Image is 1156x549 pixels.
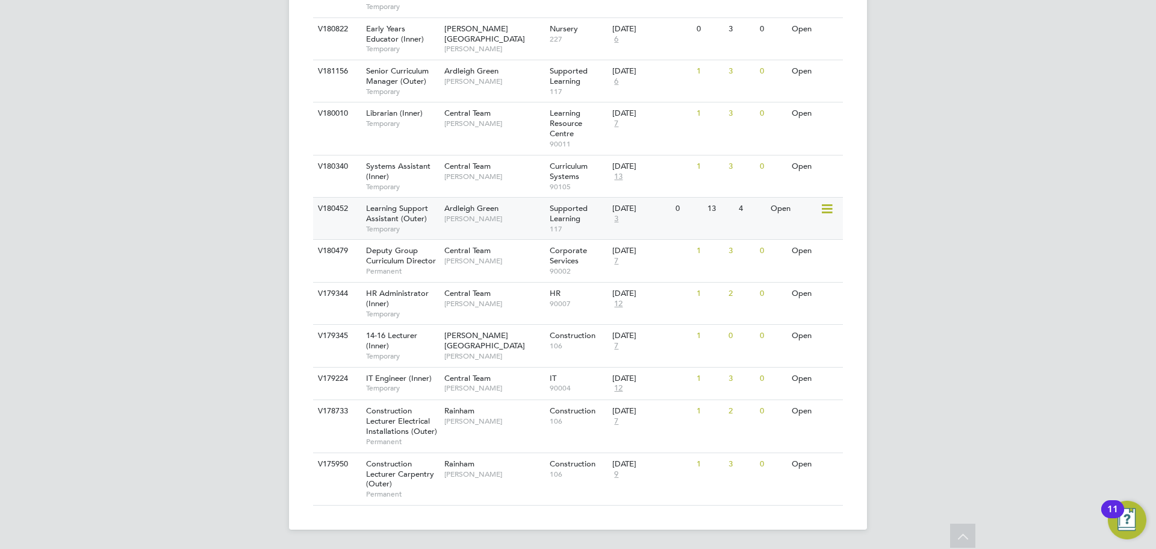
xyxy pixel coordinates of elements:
[366,288,429,309] span: HR Administrator (Inner)
[315,453,357,475] div: V175950
[612,204,670,214] div: [DATE]
[444,77,544,86] span: [PERSON_NAME]
[694,453,725,475] div: 1
[550,245,587,266] span: Corporate Services
[366,2,438,11] span: Temporary
[444,161,491,171] span: Central Team
[612,341,620,351] span: 7
[366,245,436,266] span: Deputy Group Curriculum Director
[366,406,437,436] span: Construction Lecturer Electrical Installations (Outer)
[612,289,691,299] div: [DATE]
[444,203,499,213] span: Ardleigh Green
[694,18,725,40] div: 0
[444,373,491,383] span: Central Team
[315,283,357,305] div: V179344
[612,331,691,341] div: [DATE]
[444,330,525,351] span: [PERSON_NAME][GEOGRAPHIC_DATA]
[612,119,620,129] span: 7
[726,453,757,475] div: 3
[550,182,607,192] span: 90105
[550,34,607,44] span: 227
[789,325,841,347] div: Open
[550,108,582,139] span: Learning Resource Centre
[315,325,357,347] div: V179345
[444,351,544,361] span: [PERSON_NAME]
[550,383,607,393] span: 90004
[550,224,607,234] span: 117
[550,288,561,298] span: HR
[444,406,474,416] span: Rainham
[444,469,544,479] span: [PERSON_NAME]
[315,198,357,220] div: V180452
[612,416,620,427] span: 7
[612,108,691,119] div: [DATE]
[694,400,725,422] div: 1
[366,309,438,319] span: Temporary
[550,330,595,340] span: Construction
[757,368,788,390] div: 0
[315,18,357,40] div: V180822
[757,102,788,125] div: 0
[789,18,841,40] div: Open
[550,459,595,469] span: Construction
[612,246,691,256] div: [DATE]
[768,198,820,220] div: Open
[612,172,624,182] span: 13
[366,224,438,234] span: Temporary
[444,288,491,298] span: Central Team
[757,453,788,475] div: 0
[444,44,544,54] span: [PERSON_NAME]
[550,341,607,351] span: 106
[694,240,725,262] div: 1
[550,416,607,426] span: 106
[726,400,757,422] div: 2
[757,240,788,262] div: 0
[726,368,757,390] div: 3
[789,283,841,305] div: Open
[694,155,725,178] div: 1
[726,18,757,40] div: 3
[612,214,620,224] span: 3
[444,416,544,426] span: [PERSON_NAME]
[694,283,725,305] div: 1
[757,155,788,178] div: 0
[315,400,357,422] div: V178733
[444,119,544,128] span: [PERSON_NAME]
[612,374,691,384] div: [DATE]
[673,198,704,220] div: 0
[444,245,491,256] span: Central Team
[366,182,438,192] span: Temporary
[366,161,430,181] span: Systems Assistant (Inner)
[612,162,691,172] div: [DATE]
[366,66,429,86] span: Senior Curriculum Manager (Outer)
[612,299,624,309] span: 12
[550,373,556,383] span: IT
[444,383,544,393] span: [PERSON_NAME]
[315,102,357,125] div: V180010
[612,24,691,34] div: [DATE]
[757,325,788,347] div: 0
[550,299,607,309] span: 90007
[550,469,607,479] span: 106
[366,203,428,224] span: Learning Support Assistant (Outer)
[366,437,438,447] span: Permanent
[789,368,841,390] div: Open
[726,155,757,178] div: 3
[726,283,757,305] div: 2
[789,60,841,83] div: Open
[612,459,691,469] div: [DATE]
[694,368,725,390] div: 1
[366,489,438,499] span: Permanent
[315,240,357,262] div: V180479
[726,240,757,262] div: 3
[789,400,841,422] div: Open
[757,400,788,422] div: 0
[736,198,767,220] div: 4
[1108,501,1146,539] button: Open Resource Center, 11 new notifications
[726,325,757,347] div: 0
[366,24,424,44] span: Early Years Educator (Inner)
[315,155,357,178] div: V180340
[550,139,607,149] span: 90011
[366,373,432,383] span: IT Engineer (Inner)
[612,256,620,266] span: 7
